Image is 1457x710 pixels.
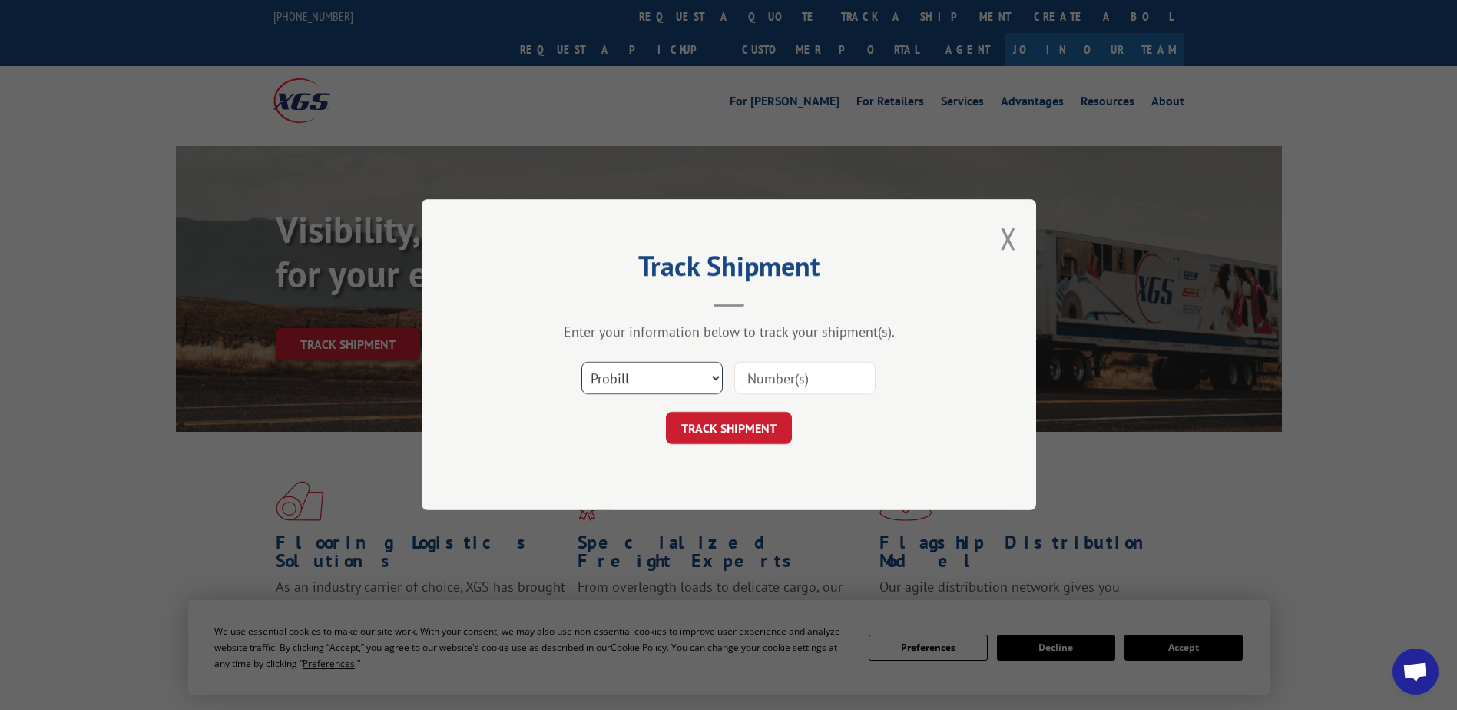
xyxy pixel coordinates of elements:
[498,255,959,284] h2: Track Shipment
[666,413,792,445] button: TRACK SHIPMENT
[498,323,959,341] div: Enter your information below to track your shipment(s).
[734,363,876,395] input: Number(s)
[1000,218,1017,259] button: Close modal
[1392,649,1439,695] div: Open chat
